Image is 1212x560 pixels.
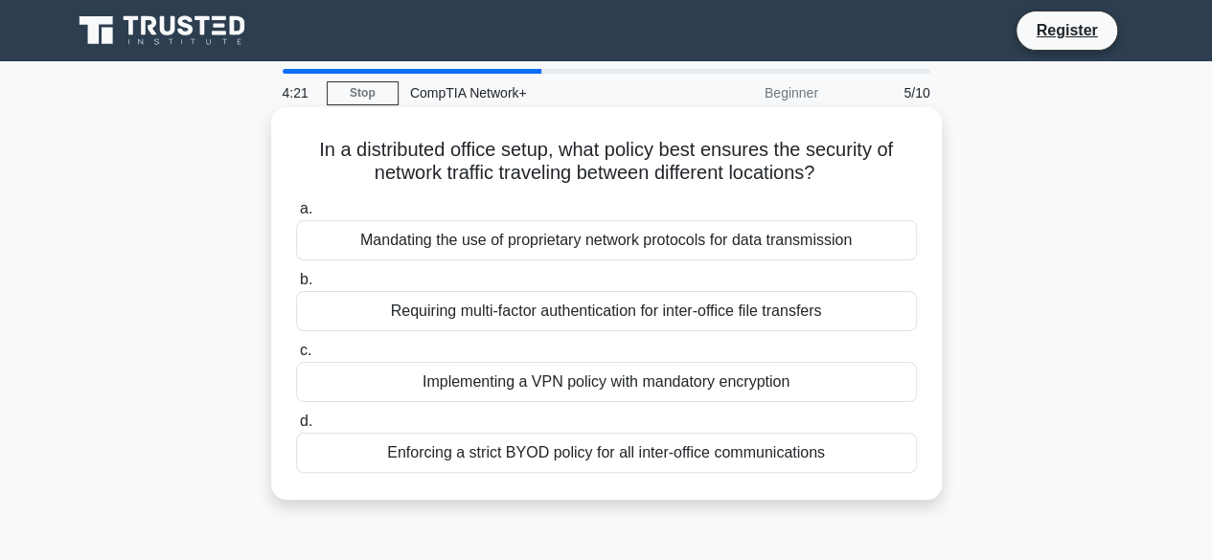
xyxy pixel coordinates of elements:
[296,220,917,260] div: Mandating the use of proprietary network protocols for data transmission
[1024,18,1109,42] a: Register
[830,74,942,112] div: 5/10
[294,138,919,186] h5: In a distributed office setup, what policy best ensures the security of network traffic traveling...
[300,342,311,358] span: c.
[300,200,312,216] span: a.
[296,362,917,402] div: Implementing a VPN policy with mandatory encryption
[300,271,312,287] span: b.
[271,74,327,112] div: 4:21
[327,81,399,105] a: Stop
[300,413,312,429] span: d.
[662,74,830,112] div: Beginner
[296,433,917,473] div: Enforcing a strict BYOD policy for all inter-office communications
[296,291,917,331] div: Requiring multi-factor authentication for inter-office file transfers
[399,74,662,112] div: CompTIA Network+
